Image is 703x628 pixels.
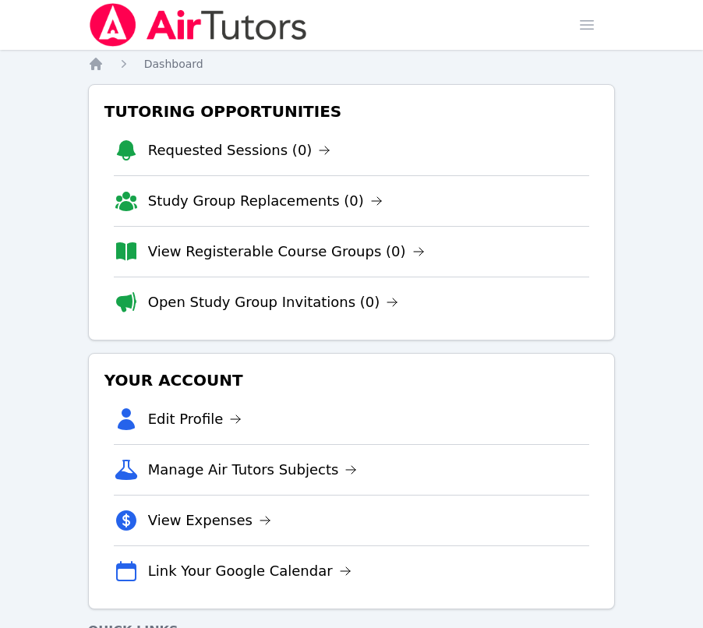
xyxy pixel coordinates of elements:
[101,97,602,125] h3: Tutoring Opportunities
[148,291,399,313] a: Open Study Group Invitations (0)
[88,3,309,47] img: Air Tutors
[144,56,203,72] a: Dashboard
[148,510,271,531] a: View Expenses
[148,241,425,263] a: View Registerable Course Groups (0)
[148,459,358,481] a: Manage Air Tutors Subjects
[101,366,602,394] h3: Your Account
[144,58,203,70] span: Dashboard
[148,408,242,430] a: Edit Profile
[88,56,616,72] nav: Breadcrumb
[148,190,383,212] a: Study Group Replacements (0)
[148,560,351,582] a: Link Your Google Calendar
[148,139,331,161] a: Requested Sessions (0)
